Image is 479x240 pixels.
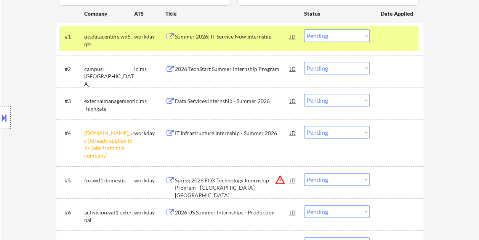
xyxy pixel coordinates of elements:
[134,10,165,18] div: ATS
[381,10,414,18] div: Date Applied
[134,177,165,184] div: workday
[289,29,297,43] div: JD
[275,174,285,185] button: warning_amber
[175,65,290,73] div: 2026 TechStart Summer Internship Program
[304,6,370,20] div: Status
[65,33,78,40] div: #1
[175,177,290,199] div: Spring 2026 FOX Technology Internship Program - [GEOGRAPHIC_DATA], [GEOGRAPHIC_DATA]
[84,10,134,18] div: Company
[134,33,165,40] div: workday
[175,129,290,137] div: IT Infrastructure Internship - Summer 2026
[289,173,297,187] div: JD
[289,94,297,108] div: JD
[175,97,290,105] div: Data Services Internship - Summer 2026
[134,129,165,137] div: workday
[175,33,290,40] div: Summer 2026: IT Service Now Internship
[65,209,78,216] div: #6
[165,10,297,18] div: Title
[134,209,165,216] div: workday
[134,65,165,73] div: icims
[289,205,297,219] div: JD
[289,126,297,140] div: JD
[134,97,165,105] div: icims
[175,209,290,216] div: 2026 US Summer Internships - Production
[84,209,134,224] div: activision.wd1.external
[289,62,297,76] div: JD
[84,33,134,48] div: qtsdatacenters.wd5.qts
